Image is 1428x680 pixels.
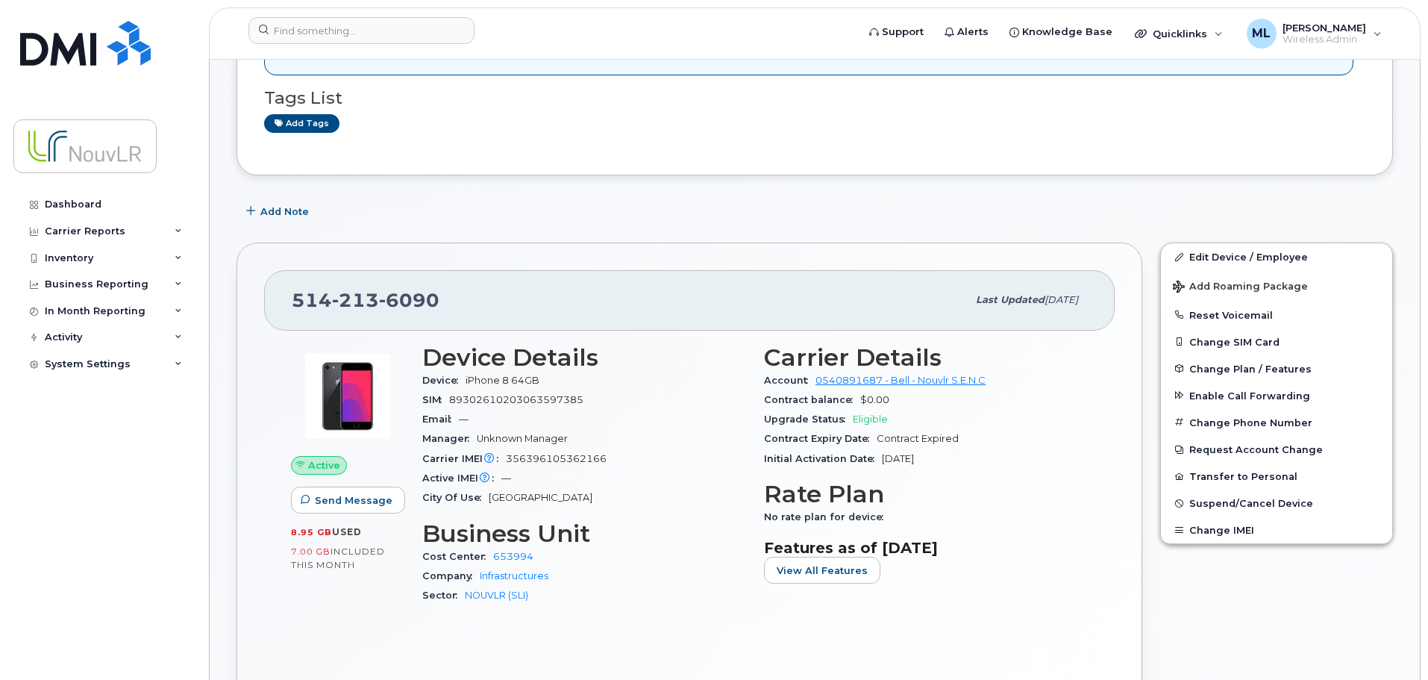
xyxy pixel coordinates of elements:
[1283,34,1366,46] span: Wireless Admin
[332,526,362,537] span: used
[480,570,548,581] a: Infrastructures
[882,453,914,464] span: [DATE]
[1161,328,1392,355] button: Change SIM Card
[1236,19,1392,49] div: Maxime Lauzon
[489,492,592,503] span: [GEOGRAPHIC_DATA]
[315,493,392,508] span: Send Message
[860,394,889,405] span: $0.00
[449,394,583,405] span: 89302610203063597385
[764,557,880,584] button: View All Features
[422,492,489,503] span: City Of Use
[506,453,607,464] span: 356396105362166
[764,375,815,386] span: Account
[260,205,309,219] span: Add Note
[291,546,331,557] span: 7.00 GB
[379,289,439,311] span: 6090
[459,414,469,425] span: —
[422,375,466,386] span: Device
[764,481,1088,508] h3: Rate Plan
[764,414,853,425] span: Upgrade Status
[501,472,511,484] span: —
[422,570,480,581] span: Company
[465,590,528,601] a: NOUVLR (SLI)
[859,17,934,47] a: Support
[422,590,465,601] span: Sector
[1189,363,1312,374] span: Change Plan / Features
[477,433,568,444] span: Unknown Manager
[422,472,501,484] span: Active IMEI
[466,375,539,386] span: iPhone 8 64GB
[815,375,986,386] a: 0540891687 - Bell - Nouvlr S.E.N.C
[764,539,1088,557] h3: Features as of [DATE]
[1283,22,1366,34] span: [PERSON_NAME]
[303,352,392,441] img: image20231002-3703462-bzhi73.jpeg
[264,114,339,133] a: Add tags
[764,511,891,523] span: No rate plan for device
[1173,281,1308,295] span: Add Roaming Package
[422,520,746,547] h3: Business Unit
[1161,517,1392,543] button: Change IMEI
[1189,390,1310,401] span: Enable Call Forwarding
[493,551,533,562] a: 653994
[1124,19,1233,49] div: Quicklinks
[1153,28,1207,40] span: Quicklinks
[237,198,322,225] button: Add Note
[422,344,746,371] h3: Device Details
[764,394,860,405] span: Contract balance
[934,17,999,47] a: Alerts
[332,289,379,311] span: 213
[292,289,439,311] span: 514
[1045,294,1078,305] span: [DATE]
[422,414,459,425] span: Email
[999,17,1123,47] a: Knowledge Base
[1161,302,1392,328] button: Reset Voicemail
[853,414,888,425] span: Eligible
[422,453,506,464] span: Carrier IMEI
[877,433,959,444] span: Contract Expired
[1161,463,1392,490] button: Transfer to Personal
[1161,270,1392,301] button: Add Roaming Package
[1189,498,1313,509] span: Suspend/Cancel Device
[1161,243,1392,270] a: Edit Device / Employee
[1161,409,1392,436] button: Change Phone Number
[777,564,868,578] span: View All Features
[422,551,493,562] span: Cost Center
[291,546,385,570] span: included this month
[882,25,924,40] span: Support
[764,344,1088,371] h3: Carrier Details
[976,294,1045,305] span: Last updated
[291,527,332,537] span: 8.95 GB
[1161,382,1392,409] button: Enable Call Forwarding
[264,89,1365,107] h3: Tags List
[1161,436,1392,463] button: Request Account Change
[422,394,449,405] span: SIM
[1252,25,1271,43] span: ML
[248,17,475,44] input: Find something...
[422,433,477,444] span: Manager
[764,433,877,444] span: Contract Expiry Date
[1161,490,1392,517] button: Suspend/Cancel Device
[764,453,882,464] span: Initial Activation Date
[1161,355,1392,382] button: Change Plan / Features
[957,25,989,40] span: Alerts
[291,487,405,514] button: Send Message
[1022,25,1112,40] span: Knowledge Base
[308,458,340,472] span: Active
